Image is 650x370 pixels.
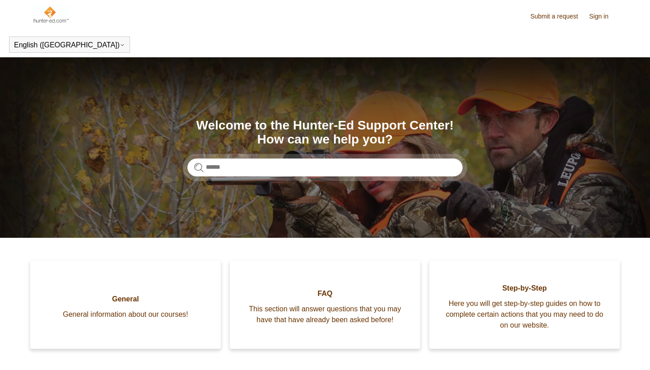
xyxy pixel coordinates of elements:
[443,283,606,294] span: Step-by-Step
[187,158,463,176] input: Search
[443,298,606,331] span: Here you will get step-by-step guides on how to complete certain actions that you may need to do ...
[243,288,407,299] span: FAQ
[30,260,221,349] a: General General information about our courses!
[44,309,207,320] span: General information about our courses!
[243,304,407,325] span: This section will answer questions that you may have that have already been asked before!
[589,12,617,21] a: Sign in
[530,12,587,21] a: Submit a request
[14,41,125,49] button: English ([GEOGRAPHIC_DATA])
[44,294,207,305] span: General
[429,260,620,349] a: Step-by-Step Here you will get step-by-step guides on how to complete certain actions that you ma...
[187,119,463,147] h1: Welcome to the Hunter-Ed Support Center! How can we help you?
[230,260,420,349] a: FAQ This section will answer questions that you may have that have already been asked before!
[32,5,69,23] img: Hunter-Ed Help Center home page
